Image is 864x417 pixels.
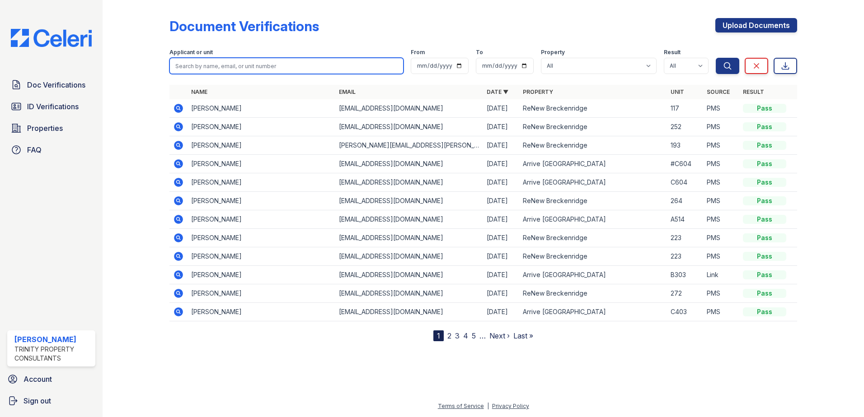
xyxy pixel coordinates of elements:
td: 117 [667,99,703,118]
a: Sign out [4,392,99,410]
td: [DATE] [483,210,519,229]
td: 264 [667,192,703,210]
div: Pass [743,141,786,150]
span: Doc Verifications [27,79,85,90]
div: Pass [743,122,786,131]
a: Source [707,88,730,95]
td: ReNew Breckenridge [519,247,667,266]
img: CE_Logo_Blue-a8612792a0a2168367f1c8372b55b34899dd931a85d93a1a3d3e32e68fde9ad4.png [4,29,99,47]
td: [DATE] [483,118,519,136]
label: From [411,49,425,56]
div: Pass [743,270,786,279]
a: Terms of Service [438,403,484,409]
td: PMS [703,210,739,229]
td: ReNew Breckenridge [519,192,667,210]
a: 5 [472,331,476,340]
td: [DATE] [483,99,519,118]
td: [DATE] [483,192,519,210]
label: Applicant or unit [169,49,213,56]
td: [EMAIL_ADDRESS][DOMAIN_NAME] [335,155,483,173]
a: Doc Verifications [7,76,95,94]
td: [PERSON_NAME] [188,210,335,229]
td: PMS [703,99,739,118]
td: [EMAIL_ADDRESS][DOMAIN_NAME] [335,118,483,136]
td: [PERSON_NAME] [188,247,335,266]
td: ReNew Breckenridge [519,229,667,247]
td: Arrive [GEOGRAPHIC_DATA] [519,210,667,229]
td: [PERSON_NAME] [188,192,335,210]
td: [PERSON_NAME] [188,173,335,192]
td: [DATE] [483,136,519,155]
td: Arrive [GEOGRAPHIC_DATA] [519,266,667,284]
div: Pass [743,178,786,187]
a: Date ▼ [487,88,508,95]
td: Arrive [GEOGRAPHIC_DATA] [519,303,667,321]
a: 4 [463,331,468,340]
div: Pass [743,215,786,224]
td: 252 [667,118,703,136]
div: Pass [743,104,786,113]
td: Arrive [GEOGRAPHIC_DATA] [519,155,667,173]
div: Pass [743,233,786,242]
td: A514 [667,210,703,229]
td: [DATE] [483,229,519,247]
td: 272 [667,284,703,303]
td: [DATE] [483,303,519,321]
td: [PERSON_NAME] [188,99,335,118]
td: [PERSON_NAME] [188,229,335,247]
span: Sign out [23,395,51,406]
a: 3 [455,331,460,340]
td: [DATE] [483,247,519,266]
td: [PERSON_NAME] [188,266,335,284]
td: 223 [667,229,703,247]
td: 193 [667,136,703,155]
a: Unit [671,88,684,95]
td: [EMAIL_ADDRESS][DOMAIN_NAME] [335,173,483,192]
td: PMS [703,173,739,192]
td: ReNew Breckenridge [519,99,667,118]
td: [PERSON_NAME] [188,136,335,155]
td: C403 [667,303,703,321]
td: PMS [703,229,739,247]
td: [PERSON_NAME][EMAIL_ADDRESS][PERSON_NAME][DOMAIN_NAME] [335,136,483,155]
div: Pass [743,159,786,168]
a: Next › [489,331,510,340]
td: ReNew Breckenridge [519,118,667,136]
div: 1 [433,330,444,341]
td: [PERSON_NAME] [188,155,335,173]
td: PMS [703,303,739,321]
a: Property [523,88,553,95]
td: [PERSON_NAME] [188,284,335,303]
a: Email [339,88,356,95]
div: | [487,403,489,409]
td: ReNew Breckenridge [519,136,667,155]
td: [EMAIL_ADDRESS][DOMAIN_NAME] [335,210,483,229]
td: PMS [703,136,739,155]
a: Properties [7,119,95,137]
a: Privacy Policy [492,403,529,409]
td: C604 [667,173,703,192]
td: B303 [667,266,703,284]
div: Document Verifications [169,18,319,34]
span: Properties [27,123,63,134]
td: Link [703,266,739,284]
a: Account [4,370,99,388]
td: PMS [703,155,739,173]
td: [EMAIL_ADDRESS][DOMAIN_NAME] [335,247,483,266]
label: To [476,49,483,56]
a: Upload Documents [715,18,797,32]
span: Account [23,374,52,385]
td: [EMAIL_ADDRESS][DOMAIN_NAME] [335,99,483,118]
td: [EMAIL_ADDRESS][DOMAIN_NAME] [335,284,483,303]
td: [EMAIL_ADDRESS][DOMAIN_NAME] [335,229,483,247]
a: 2 [447,331,451,340]
div: Pass [743,252,786,261]
td: [DATE] [483,155,519,173]
td: [DATE] [483,173,519,192]
a: Result [743,88,764,95]
td: [PERSON_NAME] [188,118,335,136]
td: [DATE] [483,266,519,284]
td: [EMAIL_ADDRESS][DOMAIN_NAME] [335,303,483,321]
div: Trinity Property Consultants [14,345,92,363]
